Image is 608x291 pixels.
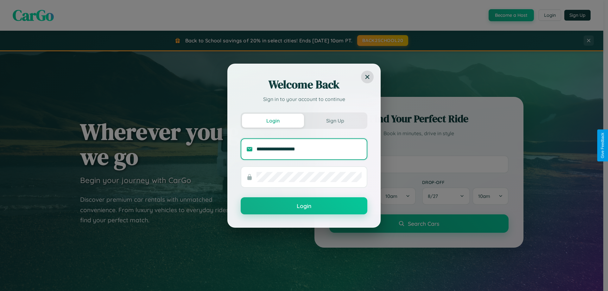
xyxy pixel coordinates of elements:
[304,114,366,128] button: Sign Up
[241,95,367,103] p: Sign in to your account to continue
[241,197,367,214] button: Login
[241,77,367,92] h2: Welcome Back
[242,114,304,128] button: Login
[600,133,605,158] div: Give Feedback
